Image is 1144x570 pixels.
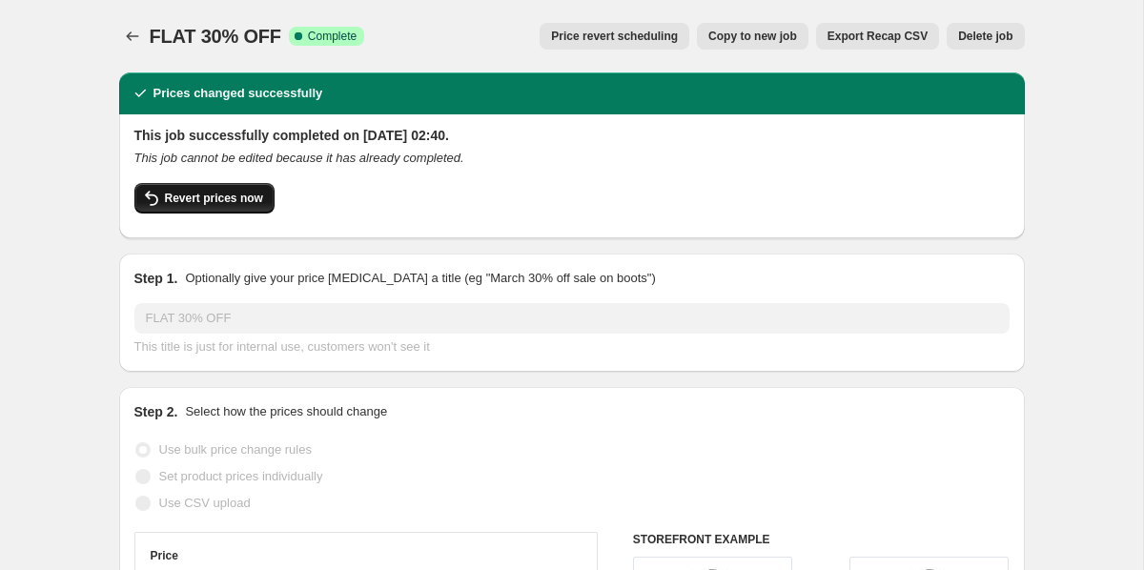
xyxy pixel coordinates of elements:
span: Price revert scheduling [551,29,678,44]
button: Revert prices now [134,183,275,214]
input: 30% off holiday sale [134,303,1010,334]
i: This job cannot be edited because it has already completed. [134,151,464,165]
h2: Prices changed successfully [153,84,323,103]
button: Copy to new job [697,23,808,50]
span: FLAT 30% OFF [150,26,281,47]
button: Export Recap CSV [816,23,939,50]
span: Set product prices individually [159,469,323,483]
button: Delete job [947,23,1024,50]
button: Price revert scheduling [540,23,689,50]
span: Revert prices now [165,191,263,206]
p: Select how the prices should change [185,402,387,421]
span: Complete [308,29,357,44]
span: Export Recap CSV [827,29,928,44]
h3: Price [151,548,178,563]
p: Optionally give your price [MEDICAL_DATA] a title (eg "March 30% off sale on boots") [185,269,655,288]
span: Use CSV upload [159,496,251,510]
h2: This job successfully completed on [DATE] 02:40. [134,126,1010,145]
h6: STOREFRONT EXAMPLE [633,532,1010,547]
span: Use bulk price change rules [159,442,312,457]
h2: Step 1. [134,269,178,288]
h2: Step 2. [134,402,178,421]
span: This title is just for internal use, customers won't see it [134,339,430,354]
button: Price change jobs [119,23,146,50]
span: Copy to new job [708,29,797,44]
span: Delete job [958,29,1012,44]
